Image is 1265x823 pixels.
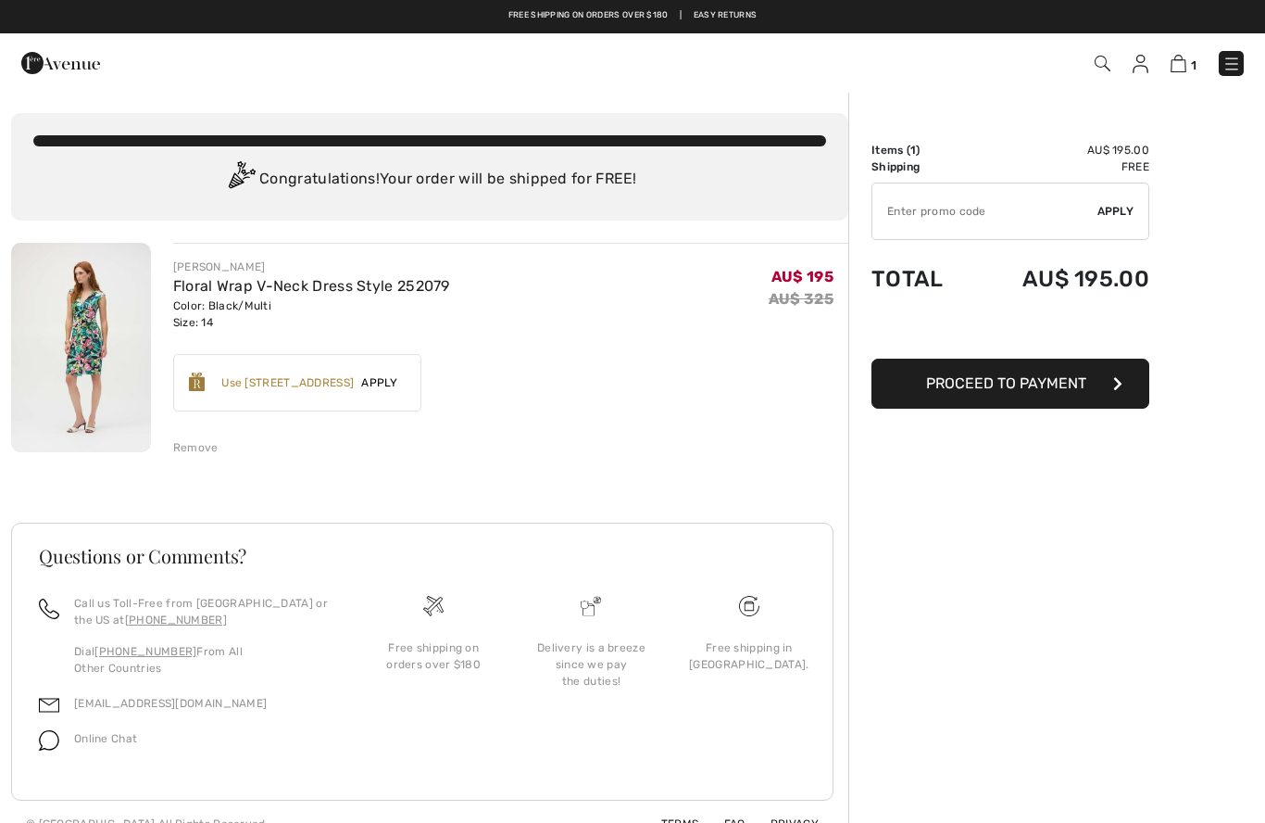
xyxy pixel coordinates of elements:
[173,259,450,275] div: [PERSON_NAME]
[971,247,1149,310] td: AU$ 195.00
[1171,52,1196,74] a: 1
[173,298,450,331] div: Color: Black/Multi Size: 14
[222,161,259,198] img: Congratulation2.svg
[680,9,682,22] span: |
[508,9,669,22] a: Free shipping on orders over $180
[21,53,100,70] a: 1ère Avenue
[74,595,332,628] p: Call us Toll-Free from [GEOGRAPHIC_DATA] or the US at
[74,732,137,745] span: Online Chat
[369,639,497,673] div: Free shipping on orders over $180
[871,359,1149,409] button: Proceed to Payment
[39,599,59,619] img: call
[39,730,59,751] img: chat
[33,161,826,198] div: Congratulations! Your order will be shipped for FREE!
[926,374,1086,392] span: Proceed to Payment
[527,639,655,690] div: Delivery is a breeze since we pay the duties!
[1133,55,1148,73] img: My Info
[39,547,806,565] h3: Questions or Comments?
[581,596,601,616] img: Delivery is a breeze since we pay the duties!
[189,373,206,391] img: Reward-Logo.svg
[125,614,227,627] a: [PHONE_NUMBER]
[74,643,332,677] p: Dial From All Other Countries
[971,158,1149,175] td: Free
[221,374,354,391] div: Use [STREET_ADDRESS]
[872,184,1097,239] input: Promo code
[1097,203,1134,220] span: Apply
[21,44,100,82] img: 1ère Avenue
[173,439,219,456] div: Remove
[423,596,444,616] img: Free shipping on orders over $180
[354,374,406,391] span: Apply
[771,268,833,285] span: AU$ 195
[1095,56,1110,71] img: Search
[871,142,971,158] td: Items ( )
[1191,58,1196,72] span: 1
[1222,55,1241,73] img: Menu
[871,310,1149,352] iframe: PayPal
[971,142,1149,158] td: AU$ 195.00
[685,639,813,673] div: Free shipping in [GEOGRAPHIC_DATA].
[74,697,267,710] a: [EMAIL_ADDRESS][DOMAIN_NAME]
[694,9,758,22] a: Easy Returns
[769,290,833,308] s: AU$ 325
[1171,55,1186,72] img: Shopping Bag
[910,144,916,157] span: 1
[94,645,196,658] a: [PHONE_NUMBER]
[11,243,151,452] img: Floral Wrap V-Neck Dress Style 252079
[739,596,759,616] img: Free shipping on orders over $180
[173,277,450,295] a: Floral Wrap V-Neck Dress Style 252079
[39,695,59,715] img: email
[871,158,971,175] td: Shipping
[871,247,971,310] td: Total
